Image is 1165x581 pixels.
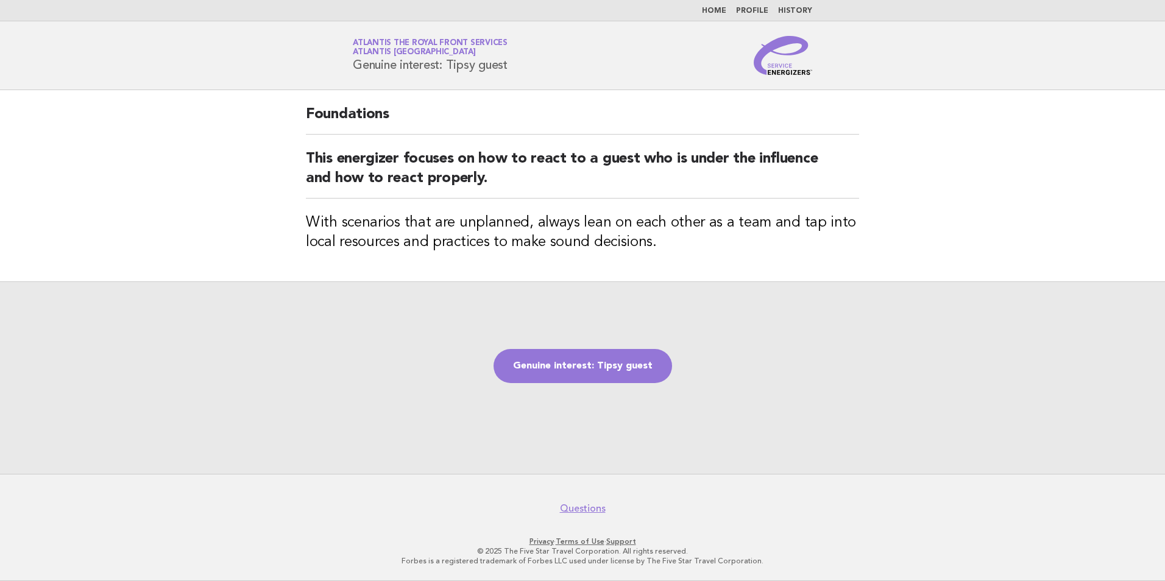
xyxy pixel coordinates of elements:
a: Questions [560,502,606,515]
a: Home [702,7,726,15]
h1: Genuine interest: Tipsy guest [353,40,508,71]
span: Atlantis [GEOGRAPHIC_DATA] [353,49,476,57]
a: Atlantis The Royal Front ServicesAtlantis [GEOGRAPHIC_DATA] [353,39,508,56]
img: Service Energizers [754,36,812,75]
p: Forbes is a registered trademark of Forbes LLC used under license by The Five Star Travel Corpora... [210,556,955,566]
a: Genuine interest: Tipsy guest [494,349,672,383]
p: © 2025 The Five Star Travel Corporation. All rights reserved. [210,546,955,556]
p: · · [210,537,955,546]
h3: With scenarios that are unplanned, always lean on each other as a team and tap into local resourc... [306,213,859,252]
a: Privacy [529,537,554,546]
a: Support [606,537,636,546]
a: History [778,7,812,15]
h2: Foundations [306,105,859,135]
h2: This energizer focuses on how to react to a guest who is under the influence and how to react pro... [306,149,859,199]
a: Terms of Use [556,537,604,546]
a: Profile [736,7,768,15]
